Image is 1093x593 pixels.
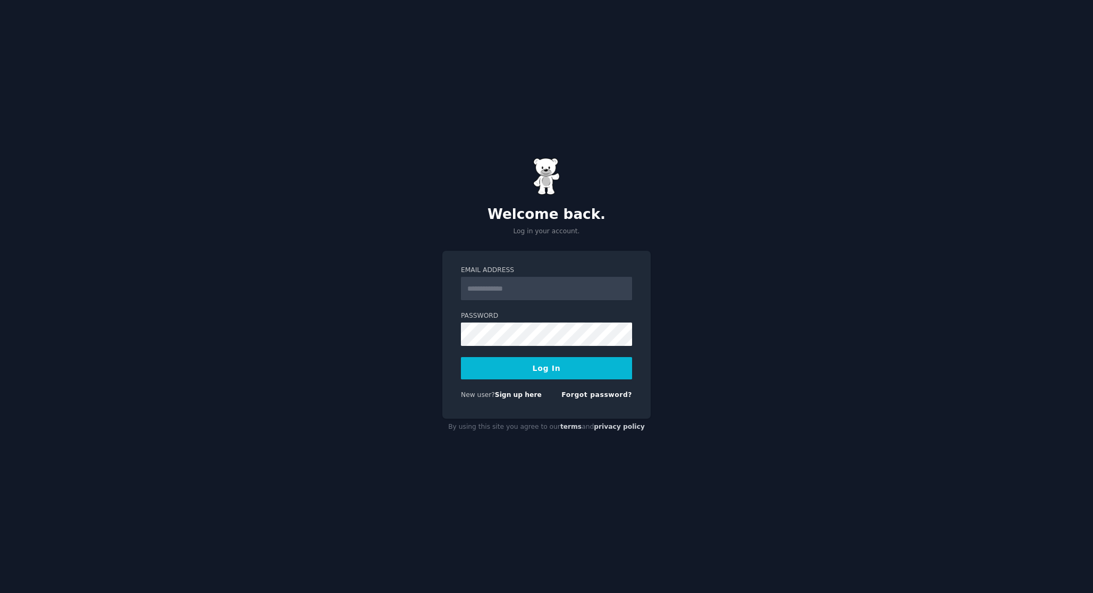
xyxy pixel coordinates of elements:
[561,391,632,399] a: Forgot password?
[442,227,651,236] p: Log in your account.
[461,391,495,399] span: New user?
[461,311,632,321] label: Password
[495,391,542,399] a: Sign up here
[594,423,645,430] a: privacy policy
[461,357,632,379] button: Log In
[461,266,632,275] label: Email Address
[442,419,651,436] div: By using this site you agree to our and
[533,158,560,195] img: Gummy Bear
[442,206,651,223] h2: Welcome back.
[560,423,582,430] a: terms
